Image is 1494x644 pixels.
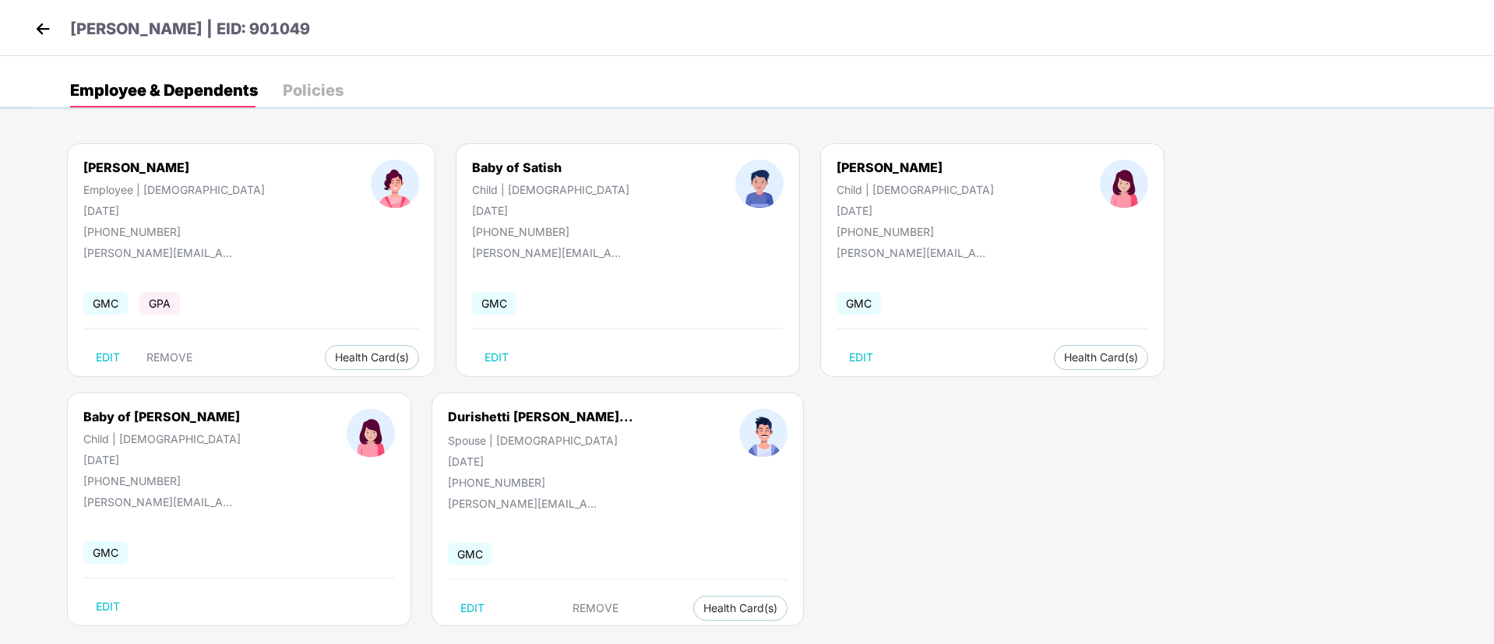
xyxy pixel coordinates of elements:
div: Baby of Satish [472,160,629,175]
span: REMOVE [573,602,618,614]
div: [PERSON_NAME] [837,160,994,175]
div: [DATE] [448,455,633,468]
div: Policies [283,83,344,98]
img: profileImage [347,409,395,457]
span: GMC [83,292,128,315]
img: back [31,17,55,40]
div: Child | [DEMOGRAPHIC_DATA] [472,183,629,196]
span: REMOVE [146,351,192,364]
span: EDIT [849,351,873,364]
span: Health Card(s) [1064,354,1138,361]
div: [DATE] [837,204,994,217]
div: [DATE] [472,204,629,217]
button: EDIT [448,596,497,621]
span: EDIT [484,351,509,364]
div: [PERSON_NAME][EMAIL_ADDRESS][DOMAIN_NAME] [83,246,239,259]
span: Health Card(s) [335,354,409,361]
div: Baby of [PERSON_NAME] [83,409,241,424]
div: Employee & Dependents [70,83,258,98]
button: REMOVE [560,596,631,621]
button: EDIT [83,345,132,370]
div: Child | [DEMOGRAPHIC_DATA] [83,432,241,445]
div: [PHONE_NUMBER] [448,476,633,489]
span: EDIT [96,600,120,613]
button: EDIT [837,345,886,370]
p: [PERSON_NAME] | EID: 901049 [70,17,310,41]
span: EDIT [460,602,484,614]
button: Health Card(s) [325,345,419,370]
div: Spouse | [DEMOGRAPHIC_DATA] [448,434,633,447]
span: GMC [448,543,492,565]
button: Health Card(s) [693,596,788,621]
span: GMC [837,292,881,315]
img: profileImage [735,160,784,208]
span: GPA [139,292,180,315]
button: Health Card(s) [1054,345,1148,370]
button: EDIT [83,594,132,619]
div: [PERSON_NAME] [83,160,265,175]
span: EDIT [96,351,120,364]
div: [PHONE_NUMBER] [83,225,265,238]
div: [PHONE_NUMBER] [837,225,994,238]
div: [DATE] [83,204,265,217]
div: [PHONE_NUMBER] [472,225,629,238]
div: [PERSON_NAME][EMAIL_ADDRESS][DOMAIN_NAME] [472,246,628,259]
img: profileImage [739,409,788,457]
img: profileImage [371,160,419,208]
div: [DATE] [83,453,241,466]
button: EDIT [472,345,521,370]
div: Durishetti [PERSON_NAME]... [448,409,633,424]
div: Employee | [DEMOGRAPHIC_DATA] [83,183,265,196]
span: GMC [83,541,128,564]
div: [PERSON_NAME][EMAIL_ADDRESS][DOMAIN_NAME] [448,497,604,510]
img: profileImage [1100,160,1148,208]
span: Health Card(s) [703,604,777,612]
div: [PHONE_NUMBER] [83,474,241,487]
span: GMC [472,292,516,315]
div: [PERSON_NAME][EMAIL_ADDRESS][DOMAIN_NAME] [837,246,992,259]
div: [PERSON_NAME][EMAIL_ADDRESS][DOMAIN_NAME] [83,495,239,509]
div: Child | [DEMOGRAPHIC_DATA] [837,183,994,196]
button: REMOVE [134,345,205,370]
